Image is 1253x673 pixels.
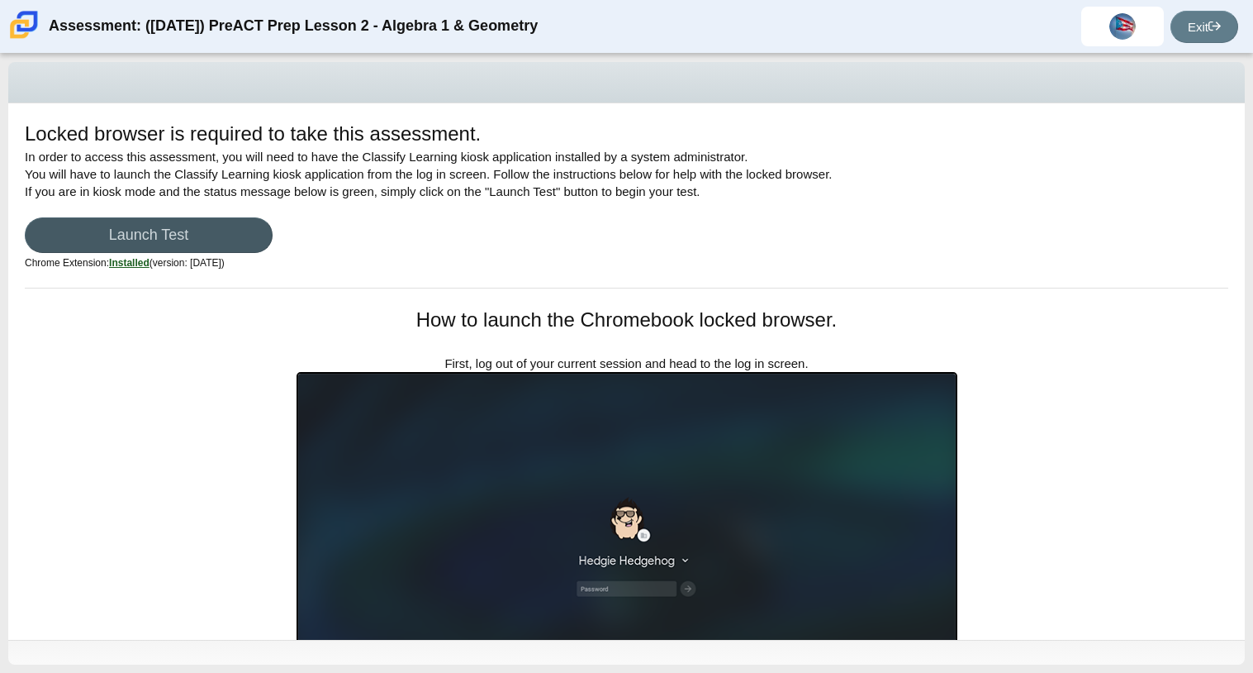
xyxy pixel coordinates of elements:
[1170,11,1238,43] a: Exit
[25,120,1228,288] div: In order to access this assessment, you will need to have the Classify Learning kiosk application...
[49,7,538,46] div: Assessment: ([DATE]) PreACT Prep Lesson 2 - Algebra 1 & Geometry
[109,257,225,269] span: (version: [DATE])
[25,120,481,148] h1: Locked browser is required to take this assessment.
[109,257,150,269] u: Installed
[297,306,957,334] h1: How to launch the Chromebook locked browser.
[1109,13,1136,40] img: kamila.bracerobosc.Gh5DGR
[7,31,41,45] a: Carmen School of Science & Technology
[25,217,273,253] a: Launch Test
[25,257,225,269] small: Chrome Extension:
[7,7,41,42] img: Carmen School of Science & Technology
